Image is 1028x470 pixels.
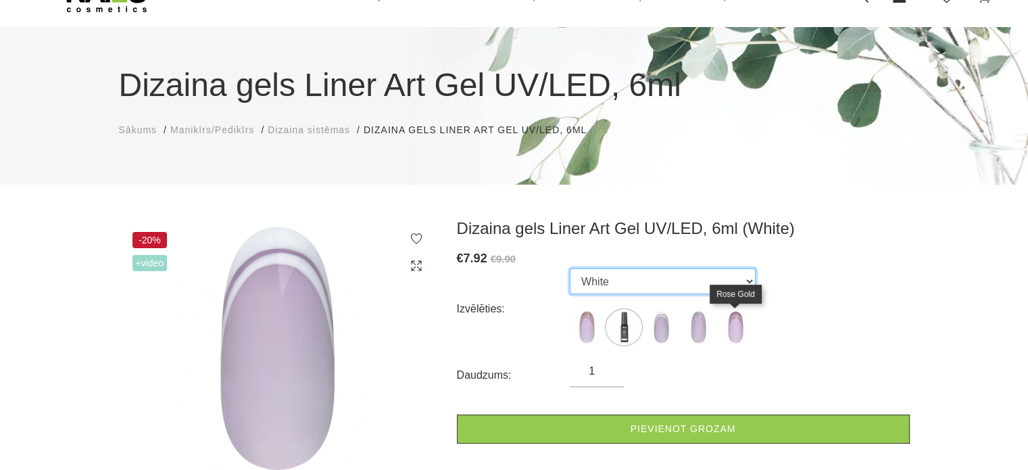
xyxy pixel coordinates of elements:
[268,124,350,135] span: Dizaina sistēmas
[457,365,570,386] div: Daudzums:
[132,255,168,271] span: +Video
[644,310,678,344] img: ...
[119,123,157,137] a: Sākums
[491,253,516,264] s: €9.90
[170,124,254,135] span: Manikīrs/Pedikīrs
[570,310,604,344] img: ...
[457,252,464,265] span: €
[364,123,600,137] li: Dizaina gels Liner Art Gel UV/LED, 6ml
[464,252,487,265] span: 7.92
[119,124,157,135] span: Sākums
[607,310,641,344] img: ...
[132,232,168,248] span: -20%
[457,218,910,239] h3: Dizaina gels Liner Art Gel UV/LED, 6ml (White)
[457,298,570,320] div: Izvēlēties:
[170,123,254,137] a: Manikīrs/Pedikīrs
[681,310,715,344] img: ...
[119,61,910,110] h1: Dizaina gels Liner Art Gel UV/LED, 6ml
[718,310,752,344] img: ...
[268,123,350,137] a: Dizaina sistēmas
[457,415,910,444] a: Pievienot grozam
